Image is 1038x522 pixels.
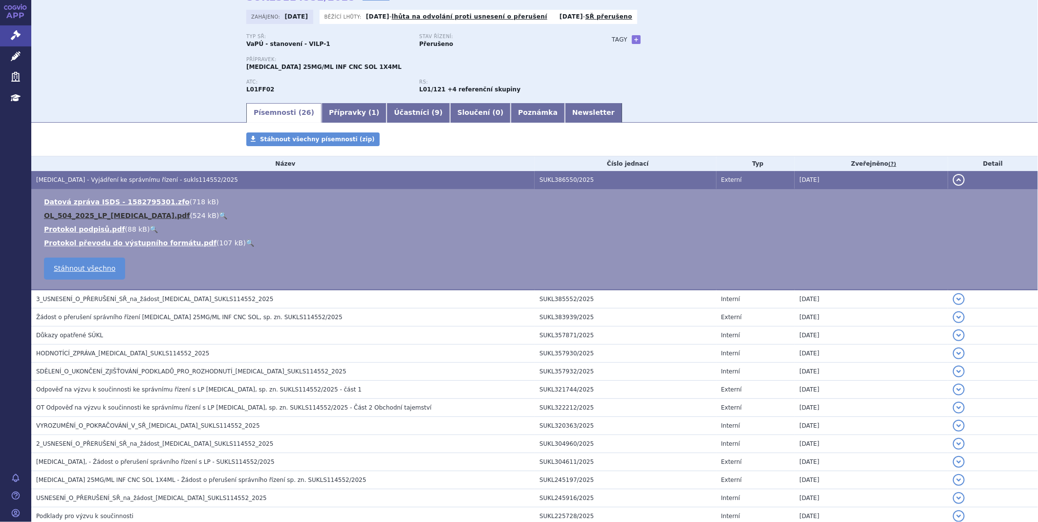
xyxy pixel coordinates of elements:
span: 107 kB [219,239,243,247]
td: SUKL357930/2025 [535,345,716,363]
td: SUKL304960/2025 [535,435,716,453]
button: detail [953,438,965,450]
th: Typ [716,156,795,171]
strong: [DATE] [560,13,583,20]
a: Účastníci (9) [387,103,450,123]
td: SUKL357932/2025 [535,363,716,381]
td: [DATE] [795,399,948,417]
span: 88 kB [128,225,147,233]
span: Externí [721,477,742,483]
span: VYROZUMĚNÍ_O_POKRAČOVÁNÍ_V_SŘ_KEYTRUDA_SUKLS114552_2025 [36,422,260,429]
span: OT Odpověď na výzvu k součinnosti ke správnímu řízení s LP Keytruda, sp. zn. SUKLS114552/2025 - Č... [36,404,432,411]
td: [DATE] [795,345,948,363]
td: [DATE] [795,417,948,435]
button: detail [953,329,965,341]
th: Číslo jednací [535,156,716,171]
span: 524 kB [193,212,216,219]
a: Newsletter [565,103,622,123]
button: detail [953,384,965,395]
p: Typ SŘ: [246,34,410,40]
abbr: (?) [888,161,896,168]
span: Žádost o přerušení správního řízení Keytruda 25MG/ML INF CNC SOL, sp. zn. SUKLS114552/2025 [36,314,343,321]
span: Externí [721,314,742,321]
span: 718 kB [192,198,216,206]
a: Přípravky (1) [322,103,387,123]
td: [DATE] [795,326,948,345]
button: detail [953,293,965,305]
button: detail [953,311,965,323]
span: [MEDICAL_DATA] 25MG/ML INF CNC SOL 1X4ML [246,64,402,70]
td: SUKL357871/2025 [535,326,716,345]
button: detail [953,510,965,522]
a: OL_504_2025_LP_[MEDICAL_DATA].pdf [44,212,190,219]
a: Stáhnout všechny písemnosti (zip) [246,132,380,146]
a: lhůta na odvolání proti usnesení o přerušení [392,13,547,20]
td: [DATE] [795,489,948,507]
span: Interní [721,440,740,447]
a: + [632,35,641,44]
a: Protokol podpisů.pdf [44,225,125,233]
span: 9 [435,109,440,116]
td: SUKL245916/2025 [535,489,716,507]
strong: PEMBROLIZUMAB [246,86,274,93]
span: Interní [721,368,740,375]
td: [DATE] [795,471,948,489]
span: Externí [721,404,742,411]
strong: [DATE] [285,13,308,20]
td: SUKL304611/2025 [535,453,716,471]
span: Běžící lhůty: [324,13,364,21]
td: [DATE] [795,381,948,399]
button: detail [953,366,965,377]
button: detail [953,174,965,186]
li: ( ) [44,211,1028,220]
h3: Tagy [612,34,627,45]
span: KEYTRUDA, - Žádost o přerušení správního řízení s LP - SUKLS114552/2025 [36,458,275,465]
button: detail [953,492,965,504]
td: SUKL322212/2025 [535,399,716,417]
span: Důkazy opatřené SÚKL [36,332,103,339]
button: detail [953,456,965,468]
a: Datová zpráva ISDS - 1582795301.zfo [44,198,190,206]
td: SUKL245197/2025 [535,471,716,489]
td: SUKL386550/2025 [535,171,716,189]
span: Podklady pro výzvu k součinnosti [36,513,133,520]
td: [DATE] [795,363,948,381]
td: [DATE] [795,435,948,453]
a: Písemnosti (26) [246,103,322,123]
button: detail [953,348,965,359]
a: 🔍 [219,212,227,219]
a: Stáhnout všechno [44,258,125,280]
strong: VaPÚ - stanovení - VILP-1 [246,41,330,47]
a: Sloučení (0) [450,103,511,123]
span: 1 [371,109,376,116]
span: Externí [721,176,742,183]
td: [DATE] [795,290,948,308]
span: Zahájeno: [251,13,282,21]
a: 🔍 [246,239,254,247]
button: detail [953,474,965,486]
th: Název [31,156,535,171]
button: detail [953,420,965,432]
span: Interní [721,513,740,520]
p: Stav řízení: [419,34,583,40]
span: Externí [721,386,742,393]
strong: +4 referenční skupiny [448,86,520,93]
th: Zveřejněno [795,156,948,171]
span: Odpověď na výzvu k součinnosti ke správnímu řízení s LP Keytruda, sp. zn. SUKLS114552/2025 - část 1 [36,386,362,393]
li: ( ) [44,224,1028,234]
span: Interní [721,332,740,339]
p: - [366,13,547,21]
span: KEYTRUDA - Vyjádření ke správnímu řízení - sukls114552/2025 [36,176,238,183]
span: SDĚLENÍ_O_UKONČENÍ_ZJIŠŤOVÁNÍ_PODKLADŮ_PRO_ROZHODNUTÍ_KEYTRUDA_SUKLS114552_2025 [36,368,346,375]
strong: [DATE] [366,13,389,20]
p: Přípravek: [246,57,592,63]
td: [DATE] [795,308,948,326]
p: RS: [419,79,583,85]
th: Detail [948,156,1038,171]
li: ( ) [44,197,1028,207]
span: Externí [721,458,742,465]
span: USNESENÍ_O_PŘERUŠENÍ_SŘ_na_žádost_KEYTRUDA_SUKLS114552_2025 [36,495,267,501]
td: [DATE] [795,171,948,189]
span: Interní [721,296,740,303]
p: - [560,13,632,21]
